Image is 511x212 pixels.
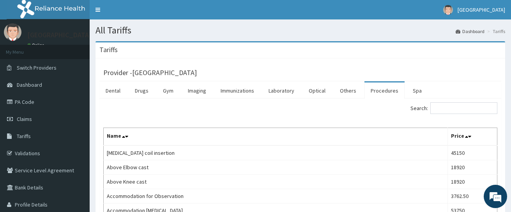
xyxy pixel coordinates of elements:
td: 18920 [447,175,497,189]
span: Switch Providers [17,64,57,71]
a: Drugs [129,82,155,99]
img: User Image [443,5,453,15]
a: Imaging [182,82,212,99]
img: User Image [4,23,21,41]
a: Others [334,82,362,99]
h1: All Tariffs [95,25,505,35]
span: We're online! [45,59,108,138]
img: d_794563401_company_1708531726252_794563401 [14,39,32,58]
th: Name [104,128,448,146]
a: Procedures [364,82,405,99]
td: 45150 [447,145,497,160]
span: [GEOGRAPHIC_DATA] [458,6,505,13]
a: Immunizations [214,82,260,99]
td: Accommodation for Observation [104,189,448,203]
h3: Tariffs [99,46,118,53]
a: Gym [157,82,180,99]
th: Price [447,128,497,146]
td: 18920 [447,160,497,175]
li: Tariffs [485,28,505,35]
td: Above Knee cast [104,175,448,189]
span: Dashboard [17,81,42,88]
span: Claims [17,116,32,123]
a: Laboratory [262,82,301,99]
a: Optical [302,82,332,99]
div: Chat with us now [41,44,131,54]
a: Online [27,42,46,48]
span: Tariffs [17,133,31,140]
a: Dental [99,82,127,99]
a: Dashboard [456,28,484,35]
label: Search: [410,102,497,114]
td: [MEDICAL_DATA] coil insertion [104,145,448,160]
td: Above Elbow cast [104,160,448,175]
input: Search: [430,102,497,114]
a: Spa [407,82,428,99]
h3: Provider - [GEOGRAPHIC_DATA] [103,69,197,76]
textarea: Type your message and hit 'Enter' [4,135,149,162]
div: Minimize live chat window [128,4,147,23]
td: 3762.50 [447,189,497,203]
p: [GEOGRAPHIC_DATA] [27,32,92,39]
